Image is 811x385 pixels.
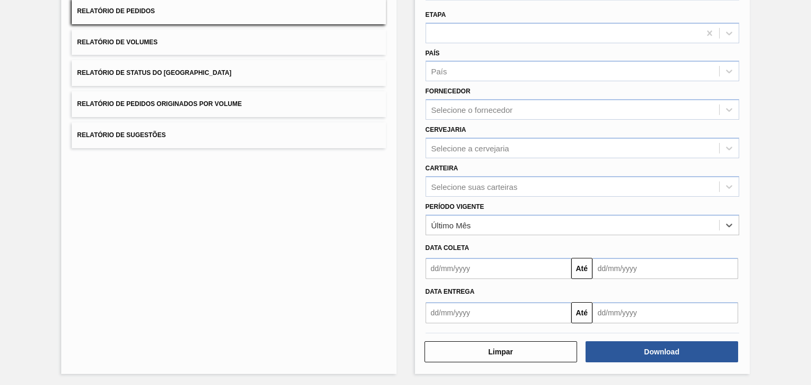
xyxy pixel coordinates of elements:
[426,302,571,323] input: dd/mm/yyyy
[571,258,592,279] button: Até
[426,50,440,57] label: País
[425,341,577,362] button: Limpar
[431,67,447,76] div: País
[426,126,466,133] label: Cervejaria
[77,69,231,76] span: Relatório de Status do [GEOGRAPHIC_DATA]
[431,143,510,152] div: Selecione a cervejaria
[77,131,166,139] span: Relatório de Sugestões
[77,100,242,108] span: Relatório de Pedidos Originados por Volume
[426,11,446,18] label: Etapa
[72,30,385,55] button: Relatório de Volumes
[426,165,458,172] label: Carteira
[77,7,155,15] span: Relatório de Pedidos
[426,203,484,210] label: Período Vigente
[592,302,738,323] input: dd/mm/yyyy
[72,60,385,86] button: Relatório de Status do [GEOGRAPHIC_DATA]
[431,220,471,229] div: Último Mês
[77,38,157,46] span: Relatório de Volumes
[431,105,513,114] div: Selecione o fornecedor
[72,122,385,148] button: Relatório de Sugestões
[431,182,517,191] div: Selecione suas carteiras
[571,302,592,323] button: Até
[426,88,470,95] label: Fornecedor
[586,341,738,362] button: Download
[72,91,385,117] button: Relatório de Pedidos Originados por Volume
[592,258,738,279] input: dd/mm/yyyy
[426,258,571,279] input: dd/mm/yyyy
[426,244,469,252] span: Data coleta
[426,288,475,295] span: Data Entrega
